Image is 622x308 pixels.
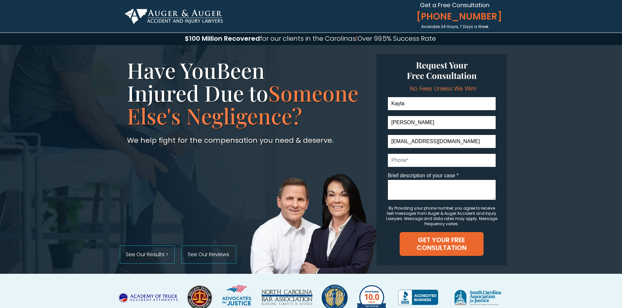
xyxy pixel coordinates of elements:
[185,34,260,43] span: $100 Million Recovered
[414,9,498,24] a: [PHONE_NUMBER]
[127,56,216,84] span: Have You
[127,79,268,107] span: Injured Due to
[118,293,178,303] img: ACADEMY OF TRUCK ACCIDENT ATTORNEYS
[120,245,175,264] a: See Our Results >
[388,135,496,148] input: Email*
[120,251,174,257] span: See Our Results >
[420,1,489,9] span: Get a Free Consultation
[388,173,459,178] span: Brief description of your case *
[358,34,436,43] span: Over 99.5% Success Rate
[410,84,476,93] span: No Fees Unless We Win!
[416,59,468,71] span: Request Your
[182,251,236,257] span: See Our Reviews
[260,34,356,43] span: for our clients in the Carolinas
[400,232,484,256] button: GET YOUR FREE CONSULTATION
[216,56,265,84] span: Been
[386,205,497,227] span: By Providing your phone number, you agree to receive text messages from Auger & Auger Accident an...
[356,34,358,43] span: |
[248,171,379,274] img: Auger & Auger Accident and Injury Lawyers Founders
[388,154,496,167] input: Phone*
[388,116,496,129] input: Last Name*
[400,236,484,252] span: GET YOUR FREE CONSULTATION
[262,290,312,305] img: NORTH CAROLINA BAR ASSOCIATION SEEKING LIBERTY & JUSTICE
[407,70,477,81] span: Free Consultation
[414,11,498,22] span: [PHONE_NUMBER]
[125,9,223,24] img: Auger & Auger Accident and Injury Lawyers
[421,24,488,29] span: Available 24 Hours, 7 Days a Week
[127,79,359,130] span: Someone Else's Negligence?
[388,97,496,110] input: First Name*
[181,245,236,264] a: See Our Reviews
[127,135,334,145] span: We help fight for the compensation you need & deserve.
